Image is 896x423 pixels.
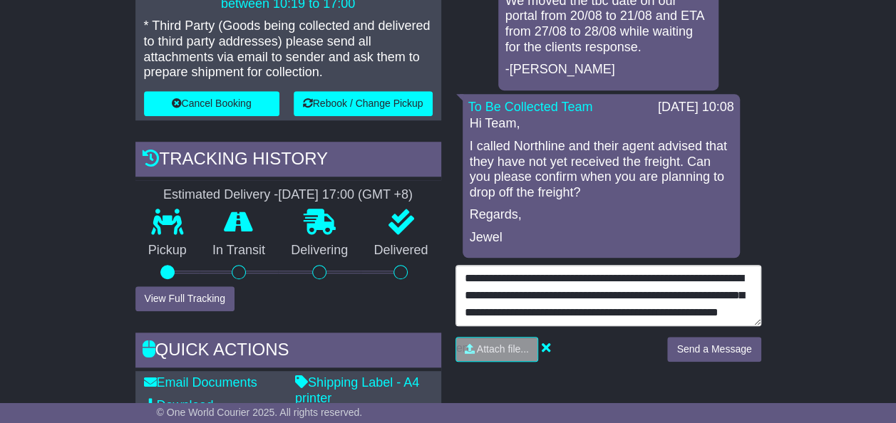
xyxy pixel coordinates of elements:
p: Delivering [278,243,361,258]
p: Regards, [470,207,733,223]
p: Pickup [135,243,200,258]
p: I called Northline and their agent advised that they have not yet received the freight. Can you p... [470,139,733,200]
p: -[PERSON_NAME] [505,62,711,78]
a: Shipping Label - A4 printer [295,375,419,405]
p: * Third Party (Goods being collected and delivered to third party addresses) please send all atta... [144,19,433,80]
span: © One World Courier 2025. All rights reserved. [157,407,363,418]
p: Delivered [361,243,441,258]
a: To Be Collected Team [468,100,593,114]
p: In Transit [200,243,278,258]
a: Email Documents [144,375,257,390]
div: Quick Actions [135,333,441,371]
button: Send a Message [667,337,761,362]
button: Rebook / Change Pickup [294,91,433,116]
div: [DATE] 10:08 [658,100,734,115]
p: Hi Team, [470,116,733,132]
button: View Full Tracking [135,286,235,311]
div: Estimated Delivery - [135,187,441,203]
p: Jewel [470,230,733,246]
div: Tracking history [135,142,441,180]
button: Cancel Booking [144,91,279,116]
div: [DATE] 17:00 (GMT +8) [278,187,413,203]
